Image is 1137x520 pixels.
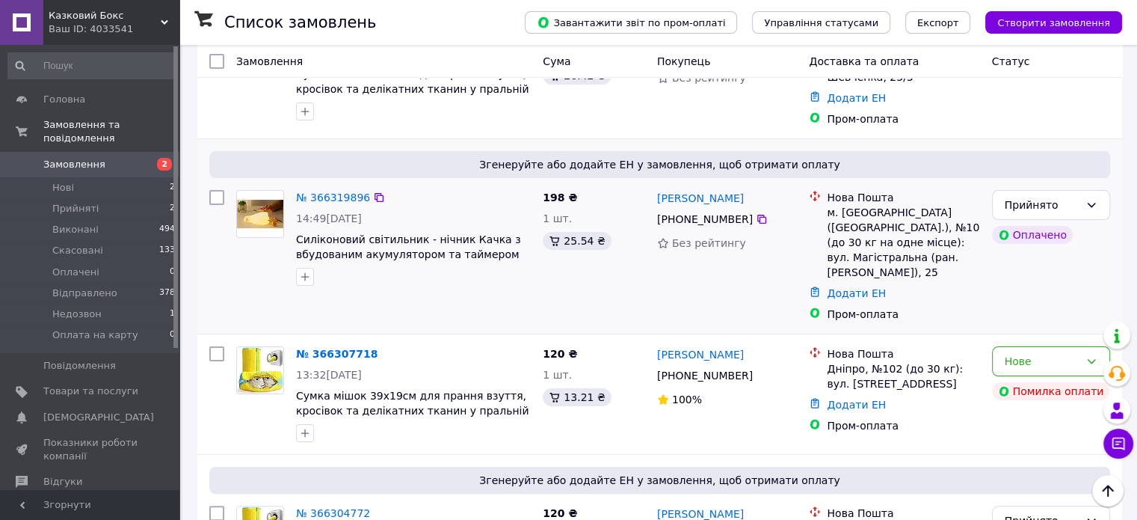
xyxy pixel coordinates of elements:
[224,13,376,31] h1: Список замовлень
[827,307,979,322] div: Пром-оплата
[970,16,1122,28] a: Створити замовлення
[296,507,370,519] a: № 366304772
[159,244,175,257] span: 133
[170,202,175,215] span: 2
[827,399,886,411] a: Додати ЕН
[537,16,725,29] span: Завантажити звіт по пром-оплаті
[672,72,746,84] span: Без рейтингу
[52,287,117,300] span: Відправлено
[296,233,521,260] a: Силіконовий світильник - нічник Качка з вбудованим акумулятором та таймером
[827,190,979,205] div: Нова Пошта
[296,348,378,360] a: № 366307718
[1103,429,1133,459] button: Чат з покупцем
[237,200,283,227] img: Фото товару
[159,287,175,300] span: 378
[827,92,886,104] a: Додати ЕН
[170,266,175,279] span: 0
[1092,475,1124,507] button: Наверх
[43,385,138,398] span: Товари та послуги
[43,93,85,106] span: Головна
[827,361,979,391] div: Дніпро, №102 (до 30 кг): вул. [STREET_ADDRESS]
[827,205,979,280] div: м. [GEOGRAPHIC_DATA] ([GEOGRAPHIC_DATA].), №10 (до 30 кг на одне місце): вул. Магістральна (ран. ...
[52,223,99,236] span: Виконані
[543,348,577,360] span: 120 ₴
[543,212,572,224] span: 1 шт.
[543,232,611,250] div: 25.54 ₴
[543,507,577,519] span: 120 ₴
[215,473,1104,488] span: Згенеруйте або додайте ЕН у замовлення, щоб отримати оплату
[157,158,172,171] span: 2
[236,190,284,238] a: Фото товару
[985,11,1122,34] button: Створити замовлення
[827,287,886,299] a: Додати ЕН
[43,118,179,145] span: Замовлення та повідомлення
[52,202,99,215] span: Прийняті
[52,244,103,257] span: Скасовані
[543,55,570,67] span: Cума
[236,55,303,67] span: Замовлення
[543,369,572,381] span: 1 шт.
[654,365,756,386] div: [PHONE_NUMBER]
[43,359,116,373] span: Повідомлення
[809,55,919,67] span: Доставка та оплата
[1005,353,1079,370] div: Нове
[917,17,959,28] span: Експорт
[236,346,284,394] a: Фото товару
[543,388,611,406] div: 13.21 ₴
[52,266,99,279] span: Оплачені
[525,11,737,34] button: Завантажити звіт по пром-оплаті
[1005,197,1079,213] div: Прийнято
[672,394,702,406] span: 100%
[827,111,979,126] div: Пром-оплата
[905,11,971,34] button: Експорт
[752,11,890,34] button: Управління статусами
[296,390,529,432] a: Сумка мішок 39х19см для прання взуття, кросівок та делікатних тканин у пральній машині
[52,308,102,321] span: Недозвон
[170,308,175,321] span: 1
[657,347,744,362] a: [PERSON_NAME]
[827,346,979,361] div: Нова Пошта
[827,418,979,433] div: Пром-оплата
[992,55,1030,67] span: Статус
[997,17,1110,28] span: Створити замовлення
[159,223,175,236] span: 494
[296,369,362,381] span: 13:32[DATE]
[543,192,577,204] span: 198 ₴
[672,237,746,249] span: Без рейтингу
[43,411,154,424] span: [DEMOGRAPHIC_DATA]
[992,226,1073,244] div: Оплачено
[237,347,283,394] img: Фото товару
[170,328,175,342] span: 0
[654,209,756,230] div: [PHONE_NUMBER]
[657,191,744,206] a: [PERSON_NAME]
[764,17,878,28] span: Управління статусами
[215,157,1104,172] span: Згенеруйте або додайте ЕН у замовлення, щоб отримати оплату
[296,212,362,224] span: 14:49[DATE]
[657,55,710,67] span: Покупець
[296,68,529,110] a: Сумка мішок 39х19см для прання взуття, кросівок та делікатних тканин у пральній машині
[296,192,370,204] a: № 366319896
[49,22,179,36] div: Ваш ID: 4033541
[7,52,176,79] input: Пошук
[52,328,138,342] span: Оплата на карту
[49,9,161,22] span: Казковий Бокс
[52,181,74,195] span: Нові
[43,158,105,171] span: Замовлення
[43,436,138,463] span: Показники роботи компанії
[170,181,175,195] span: 2
[43,475,82,489] span: Відгуки
[992,382,1110,400] div: Помилка оплати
